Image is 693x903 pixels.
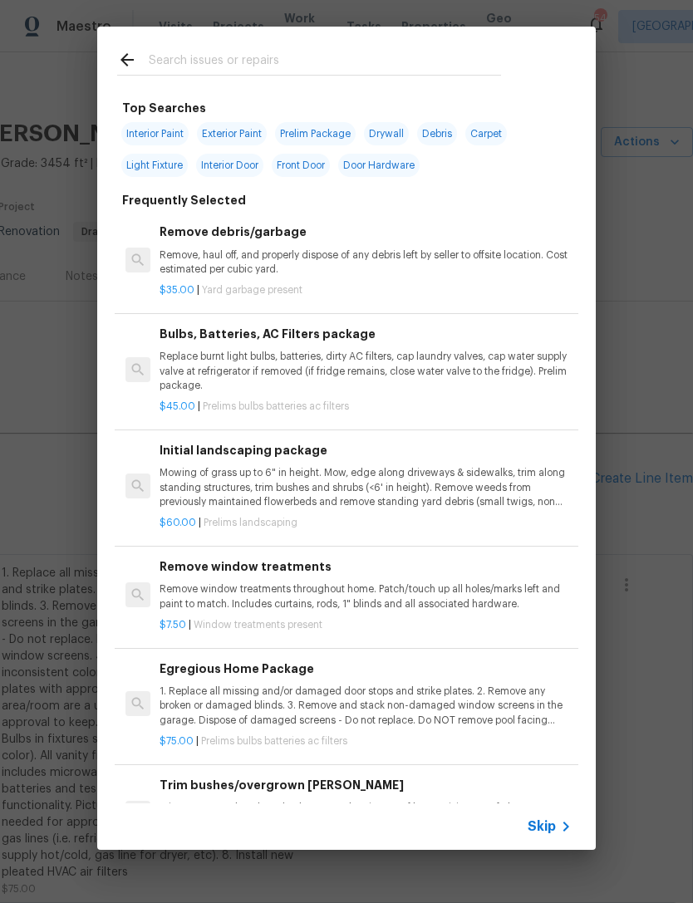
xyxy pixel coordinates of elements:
[202,285,302,295] span: Yard garbage present
[160,776,572,794] h6: Trim bushes/overgrown [PERSON_NAME]
[121,122,189,145] span: Interior Paint
[160,466,572,508] p: Mowing of grass up to 6" in height. Mow, edge along driveways & sidewalks, trim along standing st...
[201,736,347,746] span: Prelims bulbs batteries ac filters
[417,122,457,145] span: Debris
[160,685,572,727] p: 1. Replace all missing and/or damaged door stops and strike plates. 2. Remove any broken or damag...
[160,618,572,632] p: |
[465,122,507,145] span: Carpet
[196,154,263,177] span: Interior Door
[160,248,572,277] p: Remove, haul off, and properly dispose of any debris left by seller to offsite location. Cost est...
[122,191,246,209] h6: Frequently Selected
[528,818,556,835] span: Skip
[160,801,572,829] p: Trim overgrown hegdes & bushes around perimeter of home giving 12" of clearance. Properly dispose...
[160,582,572,611] p: Remove window treatments throughout home. Patch/touch up all holes/marks left and paint to match....
[160,557,572,576] h6: Remove window treatments
[203,401,349,411] span: Prelims bulbs batteries ac filters
[160,283,572,297] p: |
[160,400,572,414] p: |
[149,50,501,75] input: Search issues or repairs
[272,154,330,177] span: Front Door
[160,660,572,678] h6: Egregious Home Package
[194,620,322,630] span: Window treatments present
[160,223,572,241] h6: Remove debris/garbage
[121,154,188,177] span: Light Fixture
[160,401,195,411] span: $45.00
[160,325,572,343] h6: Bulbs, Batteries, AC Filters package
[204,518,297,528] span: Prelims landscaping
[122,99,206,117] h6: Top Searches
[160,516,572,530] p: |
[160,620,186,630] span: $7.50
[160,736,194,746] span: $75.00
[160,285,194,295] span: $35.00
[160,518,196,528] span: $60.00
[160,734,572,748] p: |
[364,122,409,145] span: Drywall
[275,122,356,145] span: Prelim Package
[338,154,420,177] span: Door Hardware
[160,441,572,459] h6: Initial landscaping package
[197,122,267,145] span: Exterior Paint
[160,350,572,392] p: Replace burnt light bulbs, batteries, dirty AC filters, cap laundry valves, cap water supply valv...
